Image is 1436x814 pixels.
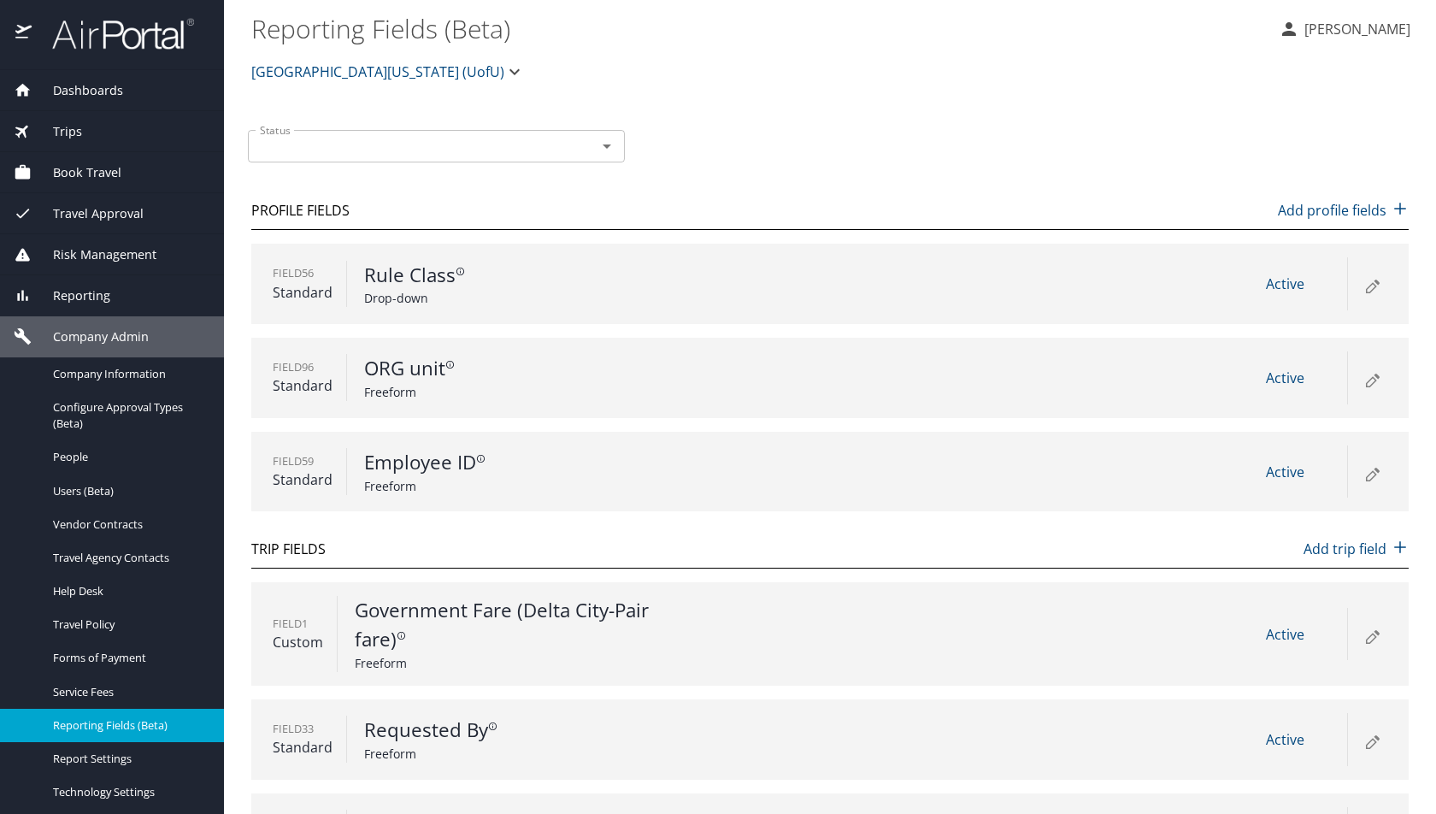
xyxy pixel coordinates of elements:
span: Help Desk [53,583,203,599]
svg: For guest use planners info. [456,267,465,276]
span: Dashboards [32,81,123,100]
p: Add profile fields [1278,200,1409,221]
span: Active [1266,274,1304,293]
svg: Must use full name FIRST LAST [488,722,497,731]
p: [PERSON_NAME] [1299,19,1410,39]
img: add icon [1392,539,1409,556]
span: [GEOGRAPHIC_DATA][US_STATE] (UofU) [251,60,504,84]
p: Standard [273,375,333,396]
p: Freeform [355,654,683,672]
span: Users (Beta) [53,483,203,499]
span: People [53,449,203,465]
p: Standard [273,469,333,490]
span: Technology Settings [53,784,203,800]
p: Requested By [364,716,692,745]
p: Field 33 [273,721,333,737]
img: airportal-logo.png [33,17,194,50]
span: Active [1266,730,1304,749]
button: [PERSON_NAME] [1272,14,1417,44]
span: Travel Approval [32,204,144,223]
svg: For guest use planners info. [445,360,455,369]
p: Trip Fields [251,539,326,559]
span: Configure Approval Types (Beta) [53,399,203,432]
span: Risk Management [32,245,156,264]
p: Profile Fields [251,200,350,221]
span: Company Admin [32,327,149,346]
span: Book Travel [32,163,121,182]
p: Freeform [364,745,692,763]
span: Active [1266,625,1304,644]
p: Custom [273,632,323,652]
p: Field 1 [273,616,323,632]
p: ORG unit [364,354,692,383]
svg: For guest use planners info. [476,454,486,463]
span: Vendor Contracts [53,516,203,533]
span: Reporting Fields (Beta) [53,717,203,734]
span: Active [1266,463,1304,481]
span: Forms of Payment [53,650,203,666]
span: Active [1266,369,1304,387]
span: Report Settings [53,751,203,767]
p: Freeform [364,383,692,401]
p: Drop-down [364,289,692,307]
span: Travel Policy [53,616,203,633]
p: Employee ID [364,448,692,477]
p: Field 56 [273,265,333,281]
img: icon-airportal.png [15,17,33,50]
p: Standard [273,282,333,303]
span: Company Information [53,366,203,382]
p: Government Fare (Delta City-Pair fare) [355,596,683,653]
span: Service Fees [53,684,203,700]
p: Field 96 [273,359,333,375]
h1: Reporting Fields (Beta) [251,2,1265,55]
p: Standard [273,737,333,758]
p: Add trip field [1304,539,1409,559]
img: add icon [1392,200,1409,217]
p: Rule Class [364,261,692,290]
p: Freeform [364,477,692,495]
button: Open [595,134,619,158]
span: Reporting [32,286,110,305]
span: Trips [32,122,82,141]
p: Field 59 [273,453,333,469]
span: Travel Agency Contacts [53,550,203,566]
button: [GEOGRAPHIC_DATA][US_STATE] (UofU) [244,55,532,89]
